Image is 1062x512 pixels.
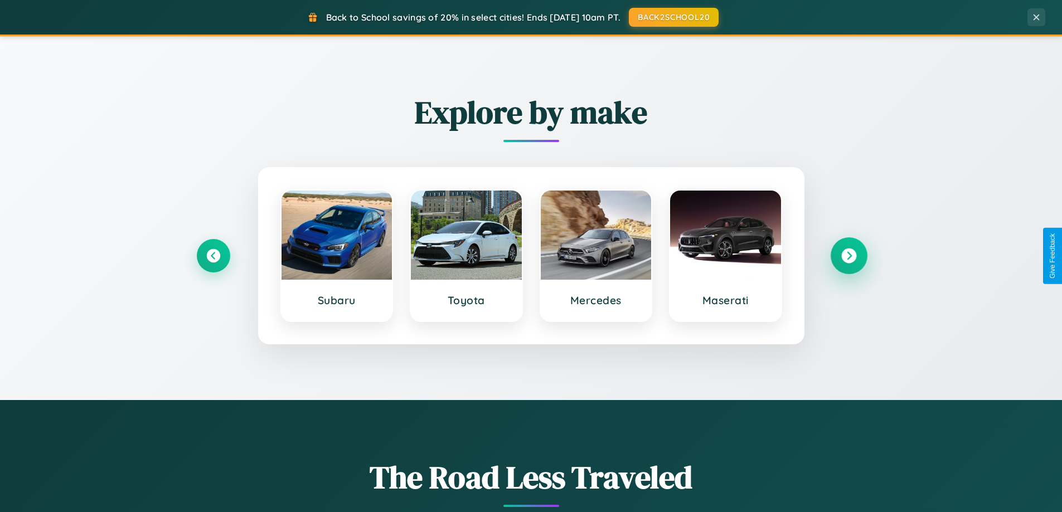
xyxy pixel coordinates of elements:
[681,294,770,307] h3: Maserati
[552,294,641,307] h3: Mercedes
[293,294,381,307] h3: Subaru
[629,8,719,27] button: BACK2SCHOOL20
[197,91,866,134] h2: Explore by make
[197,456,866,499] h1: The Road Less Traveled
[422,294,511,307] h3: Toyota
[326,12,620,23] span: Back to School savings of 20% in select cities! Ends [DATE] 10am PT.
[1049,233,1056,279] div: Give Feedback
